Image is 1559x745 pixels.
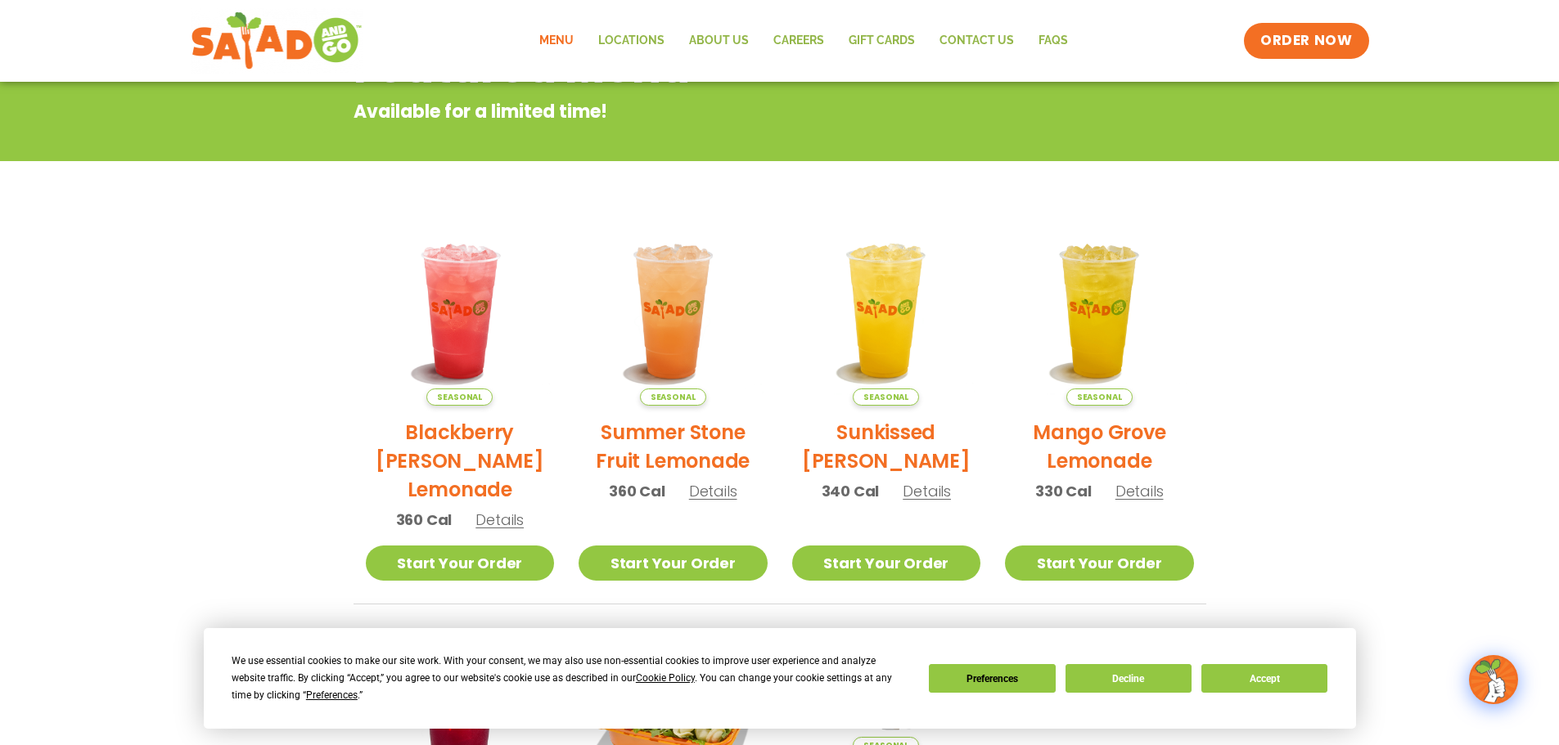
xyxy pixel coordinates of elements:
span: Seasonal [426,388,493,406]
span: Seasonal [640,388,706,406]
div: We use essential cookies to make our site work. With your consent, we may also use non-essential ... [232,653,909,704]
span: Details [475,509,524,530]
button: Preferences [929,664,1055,693]
img: wpChatIcon [1471,657,1516,702]
img: Product photo for Blackberry Bramble Lemonade [366,217,555,406]
span: 360 Cal [609,480,665,502]
button: Accept [1201,664,1327,693]
a: About Us [677,22,761,60]
h2: Blackberry [PERSON_NAME] Lemonade [366,418,555,504]
a: Careers [761,22,836,60]
a: ORDER NOW [1244,23,1368,59]
nav: Menu [527,22,1080,60]
p: Available for a limited time! [354,98,1075,125]
img: Product photo for Summer Stone Fruit Lemonade [579,217,768,406]
a: Start Your Order [792,545,981,581]
span: 360 Cal [396,509,453,531]
div: Cookie Consent Prompt [204,628,1356,729]
span: Cookie Policy [636,672,695,684]
a: FAQs [1026,22,1080,60]
a: Start Your Order [579,545,768,581]
span: Details [689,481,737,501]
a: Locations [586,22,677,60]
h2: Sunkissed [PERSON_NAME] [792,418,981,475]
span: Seasonal [1066,388,1133,406]
span: Seasonal [853,388,919,406]
a: Menu [527,22,586,60]
span: Details [1115,481,1164,501]
a: GIFT CARDS [836,22,927,60]
h2: Mango Grove Lemonade [1005,418,1194,475]
a: Start Your Order [366,545,555,581]
img: Product photo for Mango Grove Lemonade [1005,217,1194,406]
img: new-SAG-logo-768×292 [191,8,363,74]
img: Product photo for Sunkissed Yuzu Lemonade [792,217,981,406]
span: Details [903,481,951,501]
span: ORDER NOW [1260,31,1352,51]
a: Start Your Order [1005,545,1194,581]
h2: Summer Stone Fruit Lemonade [579,418,768,475]
a: Contact Us [927,22,1026,60]
span: 330 Cal [1035,480,1092,502]
span: Preferences [306,689,358,701]
span: 340 Cal [822,480,880,502]
button: Decline [1066,664,1192,693]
